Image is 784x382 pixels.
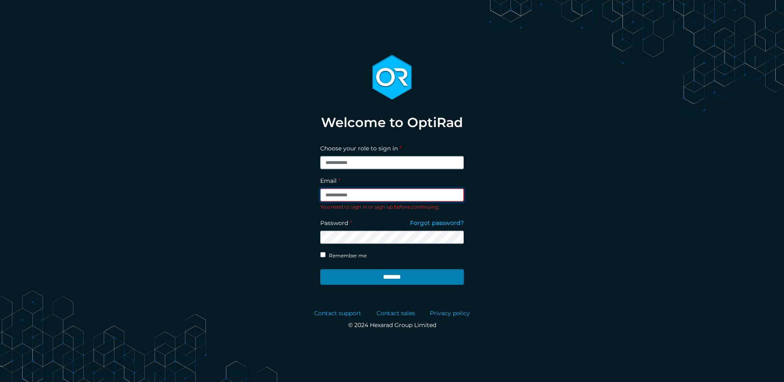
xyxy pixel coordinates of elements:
[329,252,367,259] label: Remember me
[320,144,401,153] label: Choose your role to sign in
[320,204,440,210] span: You need to sign in or sign up before continuing.
[314,321,470,330] p: © 2024 Hexarad Group Limited
[320,219,352,227] label: Password
[376,309,415,318] a: Contact sales
[410,219,464,231] a: Forgot password?
[372,55,412,100] img: optirad_logo-13d80ebaeef41a0bd4daa28750046bb8215ff99b425e875e5b69abade74ad868.svg
[320,177,340,185] label: Email
[314,309,361,318] a: Contact support
[430,309,470,318] a: Privacy policy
